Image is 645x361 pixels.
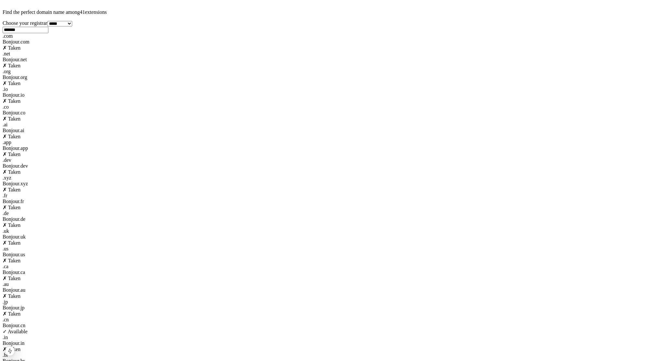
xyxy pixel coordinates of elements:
[3,328,642,335] div: ✓ Available
[3,151,642,157] div: ✗ Taken
[3,210,642,216] div: . de
[3,163,642,169] div: Bonjour . dev
[3,264,642,269] div: . ca
[3,275,642,281] div: ✗ Taken
[3,252,642,258] div: Bonjour . us
[3,352,642,358] div: . br
[3,323,642,328] div: Bonjour . cn
[3,63,642,69] div: ✗ Taken
[3,51,642,57] div: . net
[3,234,642,240] div: Bonjour . uk
[3,287,642,293] div: Bonjour . au
[3,92,642,98] div: Bonjour . io
[3,45,642,51] div: ✗ Taken
[3,281,642,287] div: . au
[3,222,642,228] div: ✗ Taken
[3,140,642,145] div: . app
[3,133,642,140] div: ✗ Taken
[3,311,642,317] div: ✗ Taken
[3,104,642,110] div: . co
[3,57,642,63] div: Bonjour . net
[3,246,642,252] div: . us
[3,157,642,163] div: . dev
[3,258,642,264] div: ✗ Taken
[3,86,642,92] div: . io
[3,269,642,275] div: Bonjour . ca
[3,293,642,299] div: ✗ Taken
[3,204,642,210] div: ✗ Taken
[3,98,642,104] div: ✗ Taken
[3,199,642,204] div: Bonjour . fr
[3,181,642,187] div: Bonjour . xyz
[3,346,642,352] div: ✗ Taken
[3,305,642,311] div: Bonjour . jp
[3,169,642,175] div: ✗ Taken
[3,299,642,305] div: . jp
[3,145,642,151] div: Bonjour . app
[3,240,642,246] div: ✗ Taken
[3,69,642,74] div: . org
[3,128,642,133] div: Bonjour . ai
[3,116,642,122] div: ✗ Taken
[3,193,642,199] div: . fr
[3,175,642,181] div: . xyz
[3,335,642,340] div: . in
[3,228,642,234] div: . uk
[3,340,642,346] div: Bonjour . in
[3,122,642,128] div: . ai
[3,110,642,116] div: Bonjour . co
[3,74,642,80] div: Bonjour . org
[3,39,642,45] div: Bonjour . com
[3,216,642,222] div: Bonjour . de
[3,33,642,39] div: . com
[3,187,642,193] div: ✗ Taken
[3,9,642,15] p: Find the perfect domain name among 41 extensions
[3,20,47,26] label: Choose your registrar
[3,317,642,323] div: . cn
[3,80,642,86] div: ✗ Taken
